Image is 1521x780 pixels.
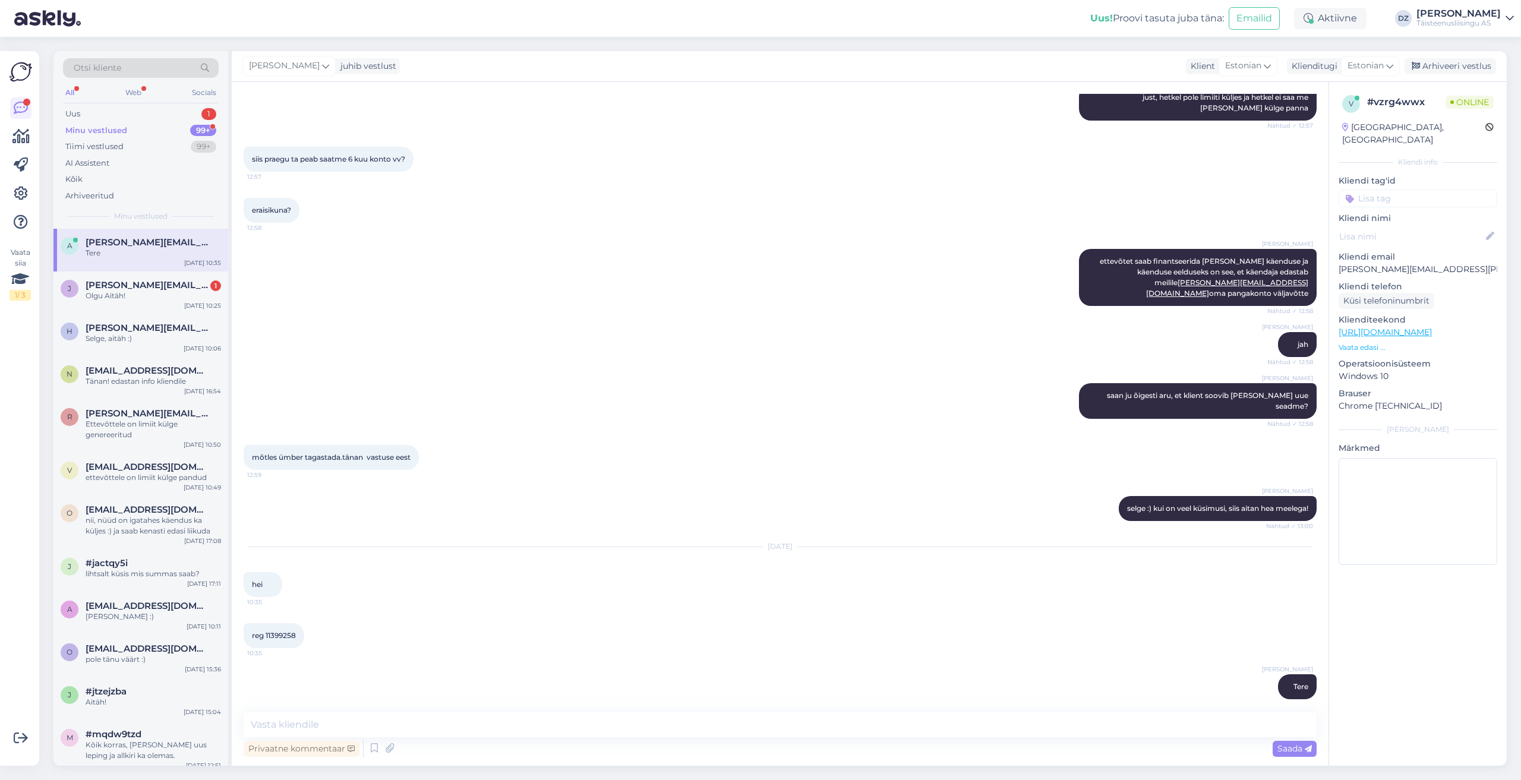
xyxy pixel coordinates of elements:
div: [DATE] 10:25 [184,301,221,310]
span: reg 11399258 [252,631,296,640]
span: #mqdw9tzd [86,729,141,740]
div: [DATE] 10:11 [187,622,221,631]
p: Kliendi email [1339,251,1497,263]
div: nii, nüüd on igatahes käendus ka küljes :) ja saab kenasti edasi liikuda [86,515,221,536]
span: o [67,509,72,517]
a: [URL][DOMAIN_NAME] [1339,327,1432,337]
span: helen.hiiob@tele2.com [86,323,209,333]
span: j [68,284,71,293]
div: pole tänu väärt :) [86,654,221,665]
div: [DATE] [244,541,1317,552]
span: Nähtud ✓ 12:57 [1267,121,1313,130]
a: [PERSON_NAME]Täisteenusliisingu AS [1416,9,1514,28]
span: Online [1446,96,1494,109]
span: Nähtud ✓ 12:58 [1267,419,1313,428]
div: [GEOGRAPHIC_DATA], [GEOGRAPHIC_DATA] [1342,121,1485,146]
p: Windows 10 [1339,370,1497,383]
span: Minu vestlused [114,211,168,222]
div: 1 [210,280,221,291]
div: Privaatne kommentaar [244,741,359,757]
div: Klient [1186,60,1215,72]
span: Nähtud ✓ 12:58 [1267,307,1313,315]
div: Kliendi info [1339,157,1497,168]
span: natalia.katsalukha@tele2.com [86,365,209,376]
div: Ettevõttele on limiit külge genereeritud [86,419,221,440]
div: Tere [86,248,221,258]
p: Kliendi tag'id [1339,175,1497,187]
div: [DATE] 12:51 [186,761,221,770]
div: [DATE] 10:35 [184,258,221,267]
span: [PERSON_NAME] [1262,665,1313,674]
div: Tänan! edastan info kliendile [86,376,221,387]
span: anna.morozova@tele2.com [86,237,209,248]
span: [PERSON_NAME] [1262,239,1313,248]
span: a [67,605,72,614]
span: 10:35 [247,598,292,607]
span: hei [252,580,263,589]
div: Aktiivne [1294,8,1367,29]
div: Kõik korras, [PERSON_NAME] uus leping ja allkiri ka olemas. [86,740,221,761]
button: Emailid [1229,7,1280,30]
span: r [67,412,72,421]
span: saan ju õigesti aru, et klient soovib [PERSON_NAME] uue seadme? [1107,391,1310,410]
span: [PERSON_NAME] [1262,374,1313,383]
span: v.nikolaitsuk@gmail.com [86,462,209,472]
p: Klienditeekond [1339,314,1497,326]
div: ettevõttele on limiit külge pandud [86,472,221,483]
span: oksana.vappe@tele2.com [86,504,209,515]
span: anett.voorel@tele2.com [86,601,209,611]
span: h [67,327,72,336]
p: Vaata edasi ... [1339,342,1497,353]
div: [DATE] 17:08 [184,536,221,545]
a: [PERSON_NAME][EMAIL_ADDRESS][DOMAIN_NAME] [1146,278,1308,298]
span: j [68,562,71,571]
span: oksana.vappe@tele2.com [86,643,209,654]
span: [PERSON_NAME] [249,59,320,72]
img: Askly Logo [10,61,32,83]
b: Uus! [1090,12,1113,24]
span: [PERSON_NAME] [1262,487,1313,495]
span: #jactqy5i [86,558,128,569]
span: #jtzejzba [86,686,127,697]
div: Web [123,85,144,100]
div: 99+ [191,141,216,153]
div: [DATE] 16:54 [184,387,221,396]
span: v [1349,99,1353,108]
span: Otsi kliente [74,62,121,74]
p: Brauser [1339,387,1497,400]
div: Kõik [65,173,83,185]
span: 10:36 [1268,700,1313,709]
span: [PERSON_NAME] [1262,323,1313,331]
div: Minu vestlused [65,125,127,137]
div: DZ [1395,10,1412,27]
span: eraisikuna? [252,206,291,214]
div: # vzrg4wwx [1367,95,1446,109]
div: AI Assistent [65,157,109,169]
span: o [67,648,72,656]
div: 1 / 3 [10,290,31,301]
span: robert.afontsikov@tele2.com [86,408,209,419]
div: Socials [190,85,219,100]
div: Selge, aitäh :) [86,333,221,344]
div: 99+ [190,125,216,137]
div: [PERSON_NAME] [1339,424,1497,435]
div: Küsi telefoninumbrit [1339,293,1434,309]
div: [DATE] 15:04 [184,708,221,716]
div: Aitäh! [86,697,221,708]
span: jah [1298,340,1308,349]
span: ettevõtet saab finantseerida [PERSON_NAME] käenduse ja käenduse eelduseks on see, et käendaja eda... [1100,257,1310,298]
div: [DATE] 17:11 [187,579,221,588]
input: Lisa tag [1339,190,1497,207]
div: Proovi tasuta juba täna: [1090,11,1224,26]
span: Tere [1293,682,1308,691]
p: Kliendi telefon [1339,280,1497,293]
div: Klienditugi [1287,60,1337,72]
span: siis praegu ta peab saatme 6 kuu konto vv? [252,154,405,163]
p: Kliendi nimi [1339,212,1497,225]
div: [DATE] 10:50 [184,440,221,449]
span: Saada [1277,743,1312,754]
div: juhib vestlust [336,60,396,72]
div: [DATE] 10:06 [184,344,221,353]
div: [PERSON_NAME] [1416,9,1501,18]
span: Estonian [1348,59,1384,72]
